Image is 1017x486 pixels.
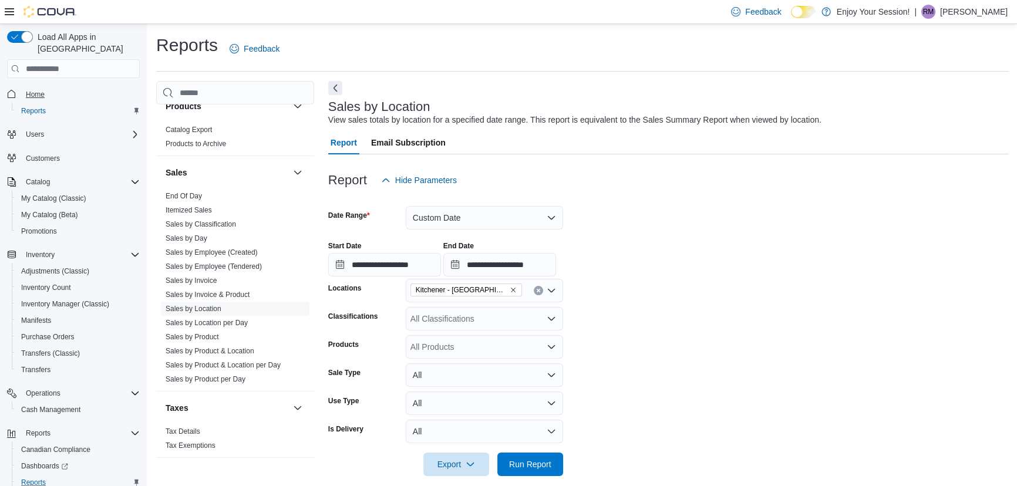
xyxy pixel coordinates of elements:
[166,333,219,341] a: Sales by Product
[26,250,55,259] span: Inventory
[225,37,284,60] a: Feedback
[166,305,221,313] a: Sales by Location
[497,453,563,476] button: Run Report
[16,313,140,328] span: Manifests
[166,248,258,257] span: Sales by Employee (Created)
[2,174,144,190] button: Catalog
[331,131,357,154] span: Report
[166,234,207,242] a: Sales by Day
[534,286,543,295] button: Clear input
[443,253,556,276] input: Press the down key to open a popover containing a calendar.
[940,5,1008,19] p: [PERSON_NAME]
[328,340,359,349] label: Products
[2,425,144,441] button: Reports
[410,283,522,296] span: Kitchener - Highland
[328,368,361,377] label: Sale Type
[16,330,79,344] a: Purchase Orders
[12,345,144,362] button: Transfers (Classic)
[12,263,144,279] button: Adjustments (Classic)
[166,191,202,201] span: End Of Day
[166,126,212,134] a: Catalog Export
[2,126,144,143] button: Users
[166,220,236,228] a: Sales by Classification
[166,167,187,178] h3: Sales
[914,5,917,19] p: |
[166,319,248,327] a: Sales by Location per Day
[166,347,254,355] a: Sales by Product & Location
[547,286,556,295] button: Open list of options
[16,208,140,222] span: My Catalog (Beta)
[12,329,144,345] button: Purchase Orders
[166,100,288,112] button: Products
[21,332,75,342] span: Purchase Orders
[745,6,781,18] span: Feedback
[166,360,281,370] span: Sales by Product & Location per Day
[16,443,140,457] span: Canadian Compliance
[16,403,85,417] a: Cash Management
[21,227,57,236] span: Promotions
[12,441,144,458] button: Canadian Compliance
[406,392,563,415] button: All
[16,330,140,344] span: Purchase Orders
[16,403,140,417] span: Cash Management
[166,205,212,215] span: Itemized Sales
[328,114,821,126] div: View sales totals by location for a specified date range. This report is equivalent to the Sales ...
[166,346,254,356] span: Sales by Product & Location
[16,224,140,238] span: Promotions
[26,130,44,139] span: Users
[166,234,207,243] span: Sales by Day
[21,316,51,325] span: Manifests
[166,318,248,328] span: Sales by Location per Day
[510,286,517,293] button: Remove Kitchener - Highland from selection in this group
[509,458,551,470] span: Run Report
[16,281,140,295] span: Inventory Count
[21,210,78,220] span: My Catalog (Beta)
[16,363,140,377] span: Transfers
[21,299,109,309] span: Inventory Manager (Classic)
[21,106,46,116] span: Reports
[12,401,144,418] button: Cash Management
[21,248,59,262] button: Inventory
[166,402,288,414] button: Taxes
[430,453,482,476] span: Export
[166,441,215,450] a: Tax Exemptions
[12,103,144,119] button: Reports
[921,5,935,19] div: Rahil Mansuri
[16,297,140,311] span: Inventory Manager (Classic)
[166,100,201,112] h3: Products
[166,140,226,148] a: Products to Archive
[21,127,140,141] span: Users
[21,127,49,141] button: Users
[166,304,221,313] span: Sales by Location
[328,211,370,220] label: Date Range
[328,241,362,251] label: Start Date
[26,428,50,438] span: Reports
[16,459,73,473] a: Dashboards
[156,189,314,391] div: Sales
[21,405,80,414] span: Cash Management
[328,253,441,276] input: Press the down key to open a popover containing a calendar.
[12,362,144,378] button: Transfers
[16,281,76,295] a: Inventory Count
[21,365,50,374] span: Transfers
[166,427,200,436] a: Tax Details
[166,402,188,414] h3: Taxes
[23,6,76,18] img: Cova
[166,276,217,285] a: Sales by Invoice
[166,375,245,383] a: Sales by Product per Day
[33,31,140,55] span: Load All Apps in [GEOGRAPHIC_DATA]
[16,104,50,118] a: Reports
[16,264,140,278] span: Adjustments (Classic)
[166,206,212,214] a: Itemized Sales
[21,461,68,471] span: Dashboards
[328,283,362,293] label: Locations
[21,151,65,166] a: Customers
[21,349,80,358] span: Transfers (Classic)
[166,262,262,271] a: Sales by Employee (Tendered)
[21,87,49,102] a: Home
[791,6,816,18] input: Dark Mode
[21,175,55,189] button: Catalog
